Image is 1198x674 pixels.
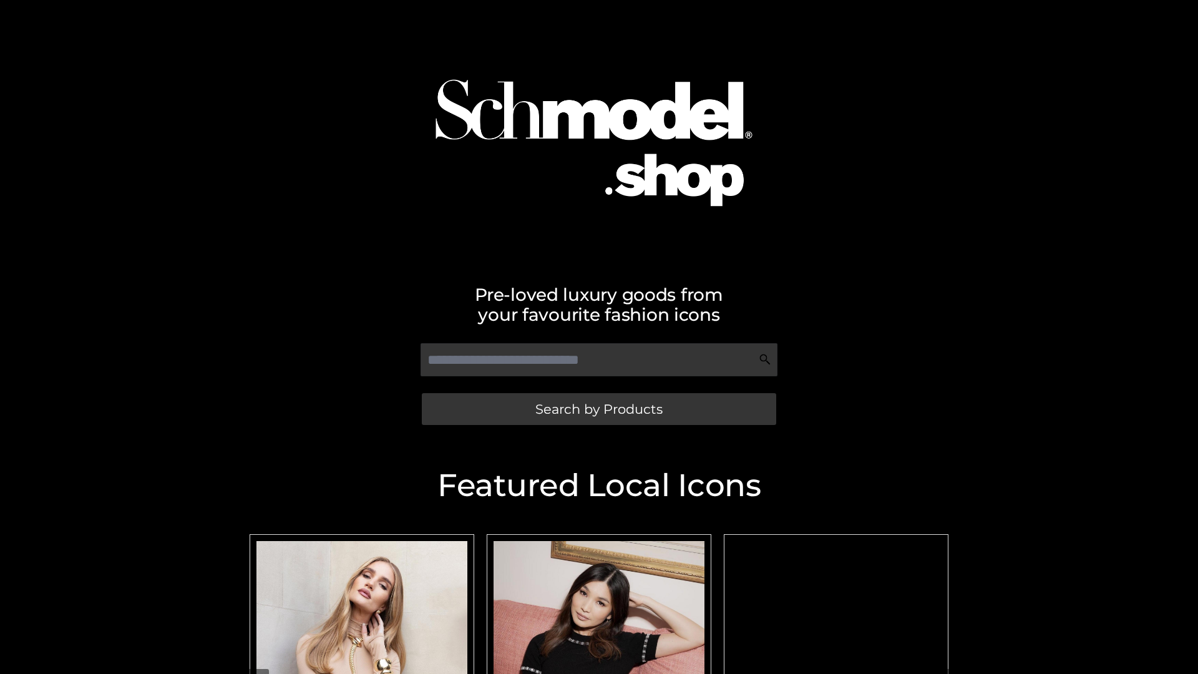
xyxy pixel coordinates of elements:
[759,353,771,366] img: Search Icon
[422,393,776,425] a: Search by Products
[243,470,955,501] h2: Featured Local Icons​
[535,403,663,416] span: Search by Products
[243,285,955,325] h2: Pre-loved luxury goods from your favourite fashion icons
